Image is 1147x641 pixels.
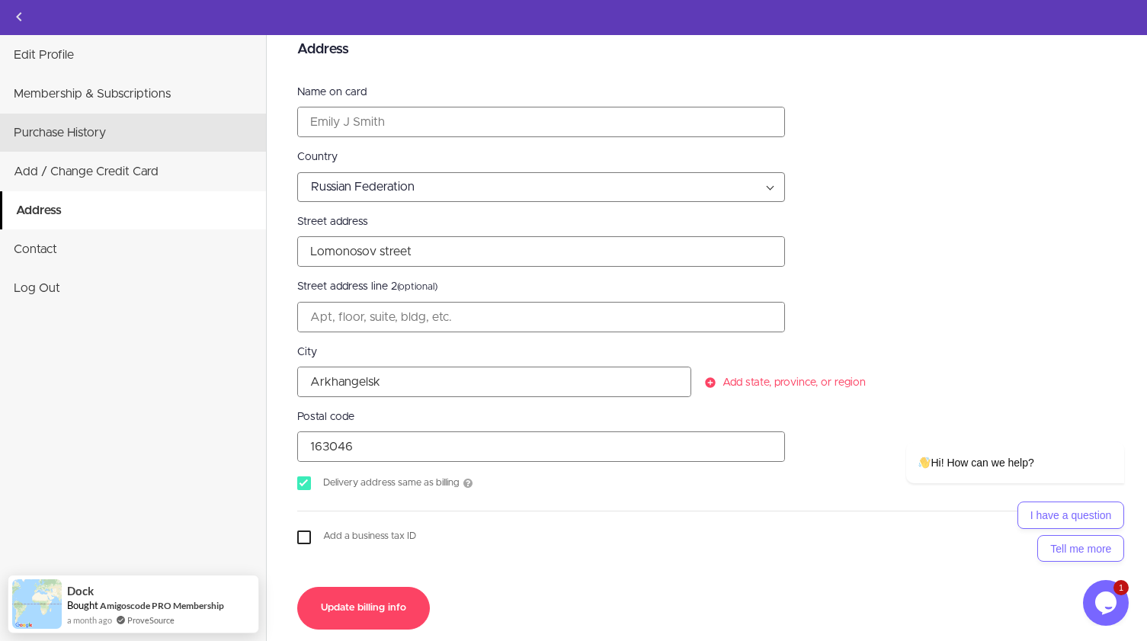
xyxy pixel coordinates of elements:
a: Address [2,191,266,229]
svg: Back to courses [10,8,28,26]
div: Add state, province, or region [704,375,1098,391]
form: billing address form [297,40,1117,562]
span: City [297,345,317,361]
span: Bought [67,599,98,611]
input: Add a business tax ID [297,530,311,544]
label: Add a business tax ID [297,530,1098,544]
label: Delivery address same as billing [297,474,1098,492]
span: Postal code [297,409,354,425]
label: Name on card [297,85,1098,101]
span: a month ago [67,614,112,627]
input: Apt, floor, suite, bldg, etc. [298,303,784,332]
button: Update billing info [297,587,430,629]
a: ProveSource [127,614,175,627]
label: Country [297,149,1098,165]
svg: More Information [459,474,477,492]
img: provesource social proof notification image [12,579,62,629]
input: Emily J Smith [298,107,784,136]
span: Address [297,40,349,60]
input: 999999 [298,432,784,461]
iframe: chat widget [1083,580,1132,626]
a: Amigoscode PRO Membership [100,600,224,611]
iframe: chat widget [857,304,1132,572]
label: Street address line 2 [297,279,1098,295]
span: Dock [67,585,94,598]
span: Street address [297,214,368,230]
input: Delivery address same as billingMore Information [297,476,311,490]
span: (optional) [397,282,437,292]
